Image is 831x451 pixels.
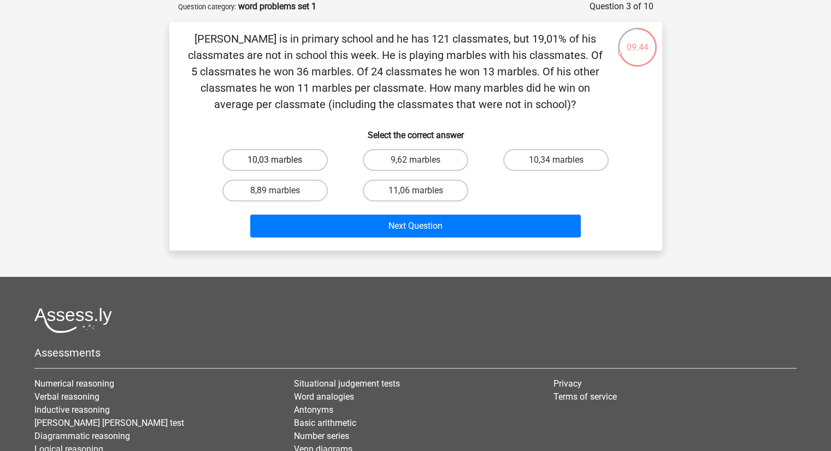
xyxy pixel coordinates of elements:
label: 9,62 marbles [363,149,468,171]
a: Number series [294,431,349,441]
img: Assessly logo [34,307,112,333]
h6: Select the correct answer [187,121,645,140]
a: Diagrammatic reasoning [34,431,130,441]
a: Word analogies [294,391,354,402]
small: Question category: [178,3,236,11]
label: 10,03 marbles [222,149,328,171]
button: Next Question [250,215,581,238]
h5: Assessments [34,346,797,359]
a: Verbal reasoning [34,391,99,402]
a: Numerical reasoning [34,378,114,389]
a: Terms of service [553,391,617,402]
div: 09:44 [617,27,658,54]
a: Basic arithmetic [294,418,356,428]
a: [PERSON_NAME] [PERSON_NAME] test [34,418,184,428]
label: 8,89 marbles [222,180,328,201]
label: 11,06 marbles [363,180,468,201]
p: [PERSON_NAME] is in primary school and he has 121 classmates, but 19,01% of his classmates are no... [187,31,604,112]
label: 10,34 marbles [503,149,609,171]
strong: word problems set 1 [238,1,316,11]
a: Antonyms [294,405,333,415]
a: Situational judgement tests [294,378,400,389]
a: Inductive reasoning [34,405,110,415]
a: Privacy [553,378,582,389]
